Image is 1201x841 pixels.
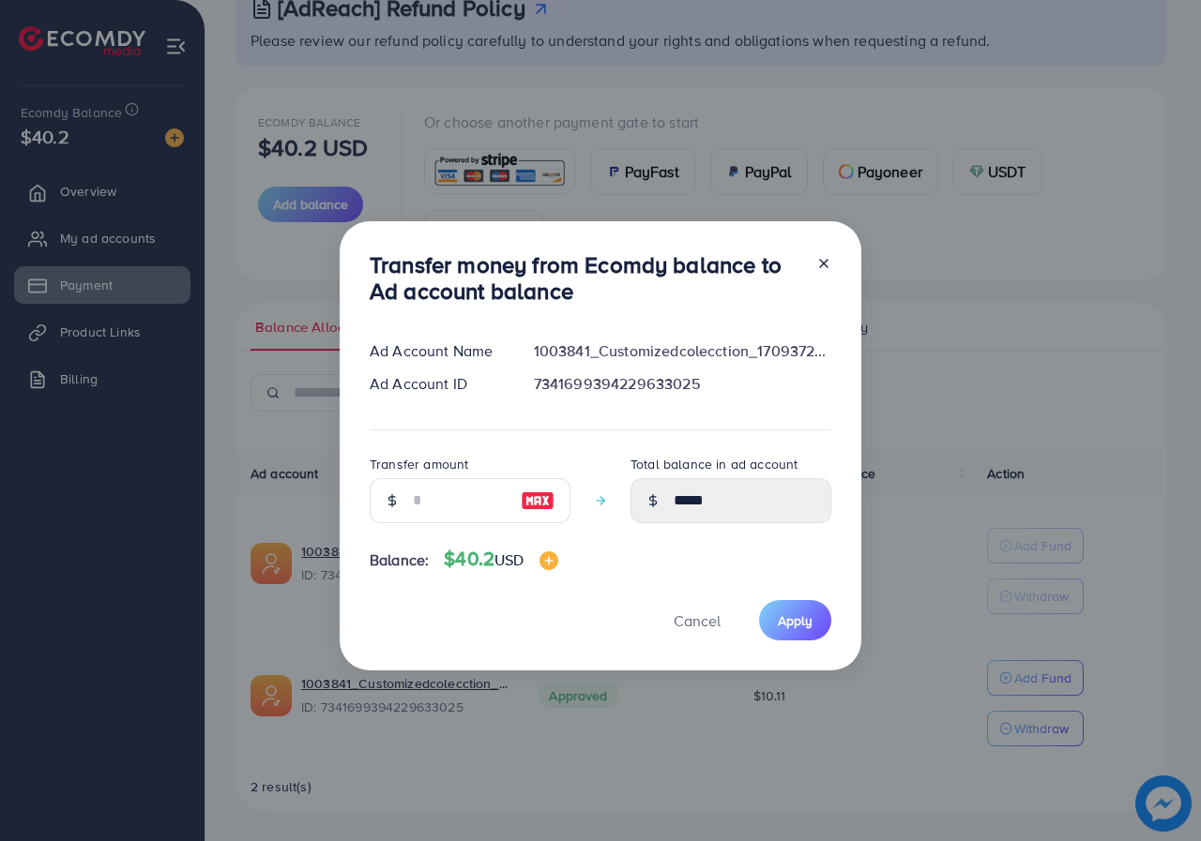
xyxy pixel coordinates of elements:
div: 1003841_Customizedcolecction_1709372613954 [519,340,846,362]
button: Cancel [650,600,744,640]
img: image [540,551,558,570]
div: Ad Account ID [355,373,519,395]
label: Total balance in ad account [631,455,798,473]
span: USD [494,549,524,570]
h3: Transfer money from Ecomdy balance to Ad account balance [370,251,801,306]
span: Cancel [674,610,721,631]
label: Transfer amount [370,455,468,473]
button: Apply [759,600,831,640]
span: Apply [778,611,813,630]
span: Balance: [370,549,429,571]
div: 7341699394229633025 [519,373,846,395]
div: Ad Account Name [355,340,519,362]
img: image [521,489,555,512]
h4: $40.2 [444,548,557,571]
